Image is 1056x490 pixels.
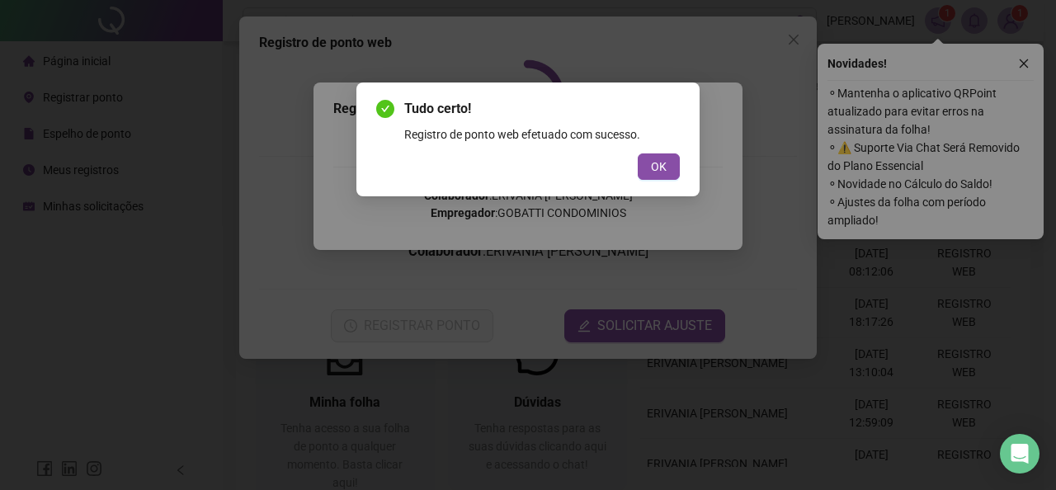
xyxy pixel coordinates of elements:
[404,99,680,119] span: Tudo certo!
[376,100,394,118] span: check-circle
[1000,434,1039,474] div: Open Intercom Messenger
[404,125,680,144] div: Registro de ponto web efetuado com sucesso.
[638,153,680,180] button: OK
[651,158,667,176] span: OK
